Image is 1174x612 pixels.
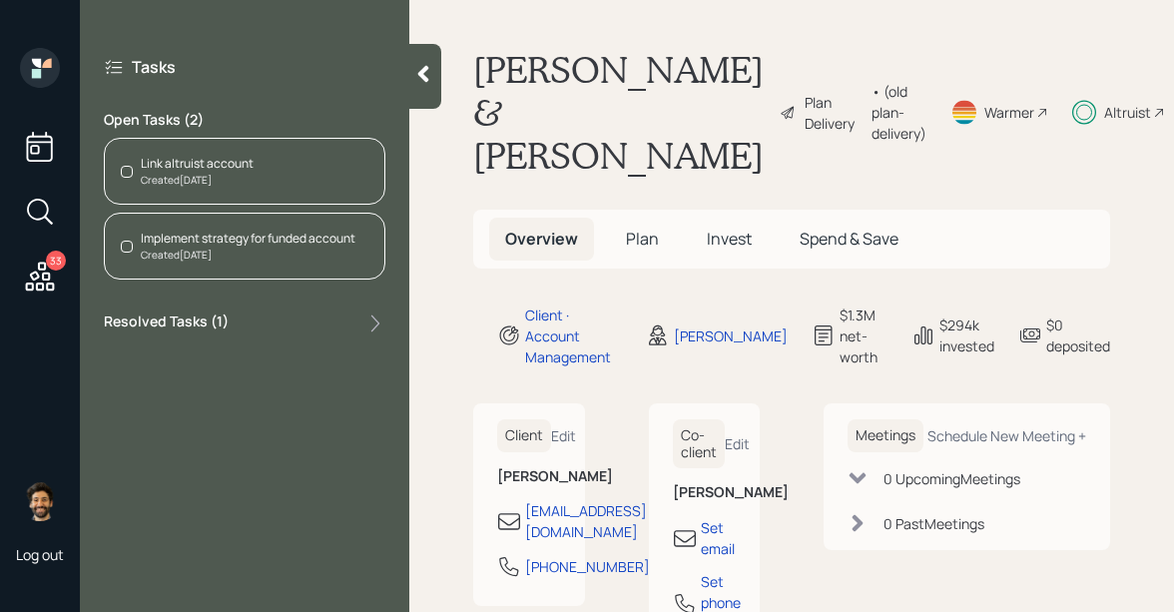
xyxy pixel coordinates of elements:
h6: Meetings [848,419,923,452]
h6: [PERSON_NAME] [497,468,561,485]
div: $294k invested [939,314,994,356]
span: Spend & Save [800,228,898,250]
div: Created [DATE] [141,173,254,188]
div: Plan Delivery [805,92,862,134]
img: eric-schwartz-headshot.png [20,481,60,521]
h1: [PERSON_NAME] & [PERSON_NAME] [473,48,764,178]
div: 33 [46,251,66,271]
h6: Client [497,419,551,452]
div: Schedule New Meeting + [927,426,1086,445]
div: $1.3M net-worth [840,305,887,367]
div: [PERSON_NAME] [674,325,788,346]
div: Altruist [1104,102,1151,123]
h6: [PERSON_NAME] [673,484,737,501]
div: Client · Account Management [525,305,622,367]
div: $0 deposited [1046,314,1110,356]
h6: Co-client [673,419,725,469]
div: Edit [551,426,576,445]
div: Created [DATE] [141,248,355,263]
div: Edit [725,434,750,453]
div: 0 Upcoming Meeting s [883,468,1020,489]
div: Warmer [984,102,1034,123]
span: Overview [505,228,578,250]
label: Resolved Tasks ( 1 ) [104,311,229,335]
div: [PHONE_NUMBER] [525,556,650,577]
div: • (old plan-delivery) [872,81,926,144]
label: Open Tasks ( 2 ) [104,110,385,130]
div: Link altruist account [141,155,254,173]
label: Tasks [132,56,176,78]
div: Log out [16,545,64,564]
div: 0 Past Meeting s [883,513,984,534]
span: Plan [626,228,659,250]
div: [EMAIL_ADDRESS][DOMAIN_NAME] [525,500,647,542]
span: Invest [707,228,752,250]
div: Implement strategy for funded account [141,230,355,248]
div: Set email [701,517,737,559]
